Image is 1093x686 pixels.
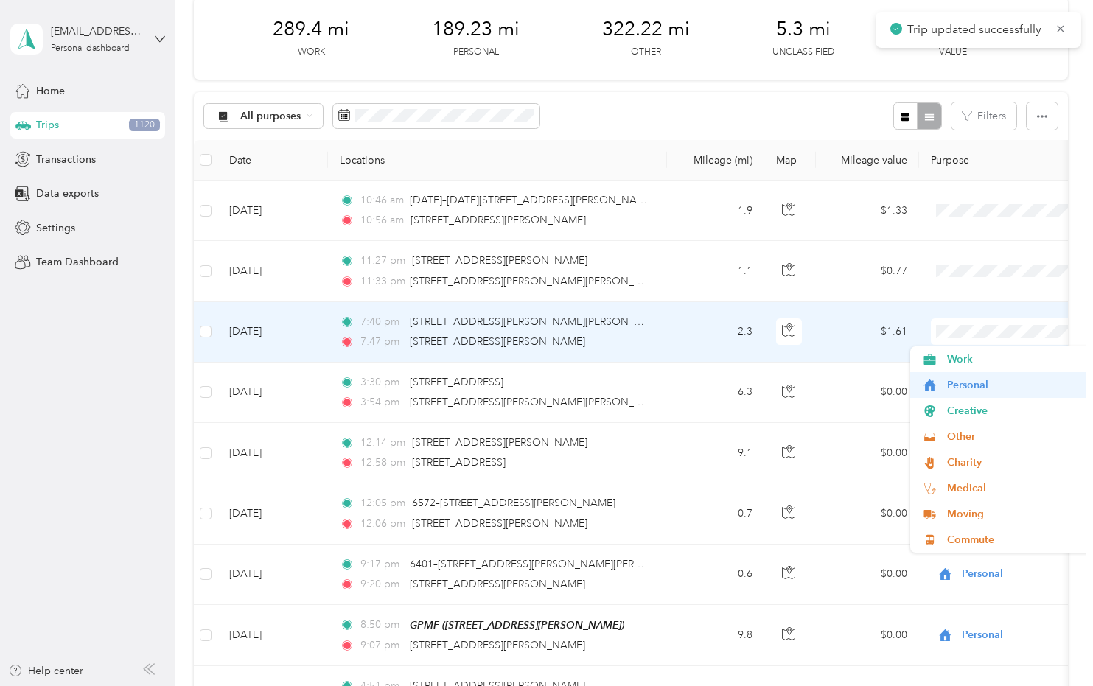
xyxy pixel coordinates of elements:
td: 2.3 [667,302,764,363]
th: Mileage value [816,140,919,181]
td: $0.00 [816,363,919,423]
span: 10:56 am [360,212,404,228]
span: [STREET_ADDRESS][PERSON_NAME] [412,254,587,267]
td: [DATE] [217,545,328,605]
span: Other [947,429,1083,444]
td: [DATE] [217,181,328,241]
td: $0.77 [816,241,919,301]
iframe: Everlance-gr Chat Button Frame [1010,603,1093,686]
span: [STREET_ADDRESS][PERSON_NAME][PERSON_NAME] [410,315,667,328]
th: Locations [328,140,667,181]
td: $1.33 [816,181,919,241]
td: [DATE] [217,241,328,301]
div: [EMAIL_ADDRESS][DOMAIN_NAME] [51,24,143,39]
span: 9:07 pm [360,637,402,654]
td: [DATE] [217,483,328,544]
span: 6572–[STREET_ADDRESS][PERSON_NAME] [412,497,615,509]
span: [STREET_ADDRESS][PERSON_NAME] [411,214,586,226]
td: 1.1 [667,241,764,301]
span: [STREET_ADDRESS] [410,376,503,388]
span: [STREET_ADDRESS] [412,456,506,469]
span: 12:06 pm [360,516,405,532]
span: 12:05 pm [360,495,405,511]
span: Work [947,351,1083,367]
span: 9:20 pm [360,576,402,592]
span: GPMF ([STREET_ADDRESS][PERSON_NAME]) [410,619,624,631]
span: [STREET_ADDRESS][PERSON_NAME][PERSON_NAME] [410,396,667,408]
th: Mileage (mi) [667,140,764,181]
span: [DATE]–[DATE][STREET_ADDRESS][PERSON_NAME][PERSON_NAME] [410,194,736,206]
td: $0.00 [816,423,919,483]
span: 12:58 pm [360,455,405,471]
span: 6401–[STREET_ADDRESS][PERSON_NAME][PERSON_NAME] [410,558,695,570]
span: 10:46 am [360,192,402,209]
span: Charity [947,455,1083,470]
p: Unclassified [772,46,834,59]
th: Date [217,140,328,181]
td: 9.8 [667,605,764,666]
span: Personal [947,377,1083,393]
span: 289.4 mi [273,18,349,41]
td: $1.61 [816,302,919,363]
span: [STREET_ADDRESS][PERSON_NAME] [410,578,585,590]
p: Value [939,46,967,59]
span: All purposes [240,111,301,122]
span: 5.3 mi [776,18,831,41]
td: 1.9 [667,181,764,241]
span: 11:27 pm [360,253,405,269]
span: [STREET_ADDRESS][PERSON_NAME] [412,436,587,449]
span: Trips [36,117,59,133]
span: [STREET_ADDRESS][PERSON_NAME] [410,639,585,651]
span: 7:47 pm [360,334,402,350]
td: 6.3 [667,363,764,423]
td: $0.00 [816,605,919,666]
td: $0.00 [816,545,919,605]
td: [DATE] [217,423,328,483]
span: Transactions [36,152,96,167]
p: Work [298,46,325,59]
p: Personal [453,46,499,59]
span: 12:14 pm [360,435,405,451]
td: [DATE] [217,605,328,666]
div: Personal dashboard [51,44,130,53]
span: Settings [36,220,75,236]
td: $0.00 [816,483,919,544]
span: 7:40 pm [360,314,402,330]
td: [DATE] [217,363,328,423]
span: [STREET_ADDRESS][PERSON_NAME] [412,517,587,530]
td: 0.7 [667,483,764,544]
span: 3:54 pm [360,394,402,410]
span: [STREET_ADDRESS][PERSON_NAME] [410,335,585,348]
span: Moving [947,506,1083,522]
span: 11:33 pm [360,273,402,290]
span: 322.22 mi [602,18,690,41]
td: [DATE] [217,302,328,363]
span: 3:30 pm [360,374,402,391]
p: Other [631,46,661,59]
span: Commute [947,532,1083,547]
span: Creative [947,403,1083,419]
span: [STREET_ADDRESS][PERSON_NAME][PERSON_NAME] [410,275,667,287]
td: 0.6 [667,545,764,605]
span: 189.23 mi [432,18,520,41]
span: 9:17 pm [360,556,402,573]
span: Team Dashboard [36,254,119,270]
span: Data exports [36,186,99,201]
span: Home [36,83,65,99]
th: Map [764,140,816,181]
button: Help center [8,663,83,679]
p: Trip updated successfully [907,21,1044,39]
span: 8:50 pm [360,617,402,633]
span: 1120 [129,119,160,132]
button: Filters [951,102,1016,130]
td: 9.1 [667,423,764,483]
span: Medical [947,480,1083,496]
